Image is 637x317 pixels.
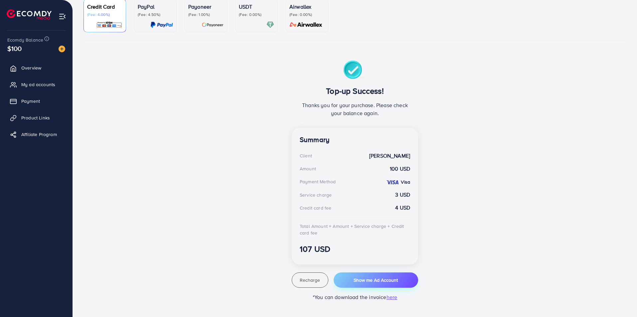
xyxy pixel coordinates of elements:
p: Credit Card [87,3,122,11]
button: Show me Ad Account [334,272,418,288]
a: Payment [5,94,68,108]
img: card [266,21,274,29]
img: logo [7,9,52,20]
p: (Fee: 1.00%) [188,12,224,17]
strong: 4 USD [395,204,410,212]
strong: 3 USD [395,191,410,199]
a: Product Links [5,111,68,124]
img: card [150,21,173,29]
div: Payment Method [300,178,336,185]
img: card [96,21,122,29]
div: Service charge [300,192,332,198]
p: (Fee: 0.00%) [289,12,325,17]
strong: Visa [401,179,410,185]
h3: 107 USD [300,244,410,254]
img: card [202,21,224,29]
span: Affiliate Program [21,131,57,138]
h3: Top-up Success! [300,86,410,96]
span: here [387,293,398,301]
img: image [59,46,65,52]
p: (Fee: 4.50%) [138,12,173,17]
img: menu [59,13,66,20]
p: USDT [239,3,274,11]
span: Recharge [300,277,320,283]
div: Client [300,152,312,159]
p: *You can download the invoice [292,293,418,301]
p: PayPal [138,3,173,11]
div: Credit card fee [300,205,331,211]
div: Total Amount = Amount + Service charge + Credit card fee [300,223,410,237]
span: $100 [7,40,23,57]
a: My ad accounts [5,78,68,91]
span: Overview [21,65,41,71]
img: credit [386,180,399,185]
span: Ecomdy Balance [7,37,43,43]
a: Overview [5,61,68,75]
p: Payoneer [188,3,224,11]
strong: [PERSON_NAME] [369,152,410,160]
p: Airwallex [289,3,325,11]
img: success [343,61,367,81]
strong: 100 USD [390,165,410,173]
p: Thanks you for your purchase. Please check your balance again. [300,101,410,117]
p: (Fee: 0.00%) [239,12,274,17]
div: Amount [300,165,316,172]
img: card [287,21,325,29]
span: Product Links [21,114,50,121]
span: Show me Ad Account [354,277,398,283]
h4: Summary [300,136,410,144]
span: Payment [21,98,40,104]
span: My ad accounts [21,81,55,88]
button: Recharge [292,272,328,288]
iframe: Chat [609,287,632,312]
a: Affiliate Program [5,128,68,141]
p: (Fee: 4.00%) [87,12,122,17]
